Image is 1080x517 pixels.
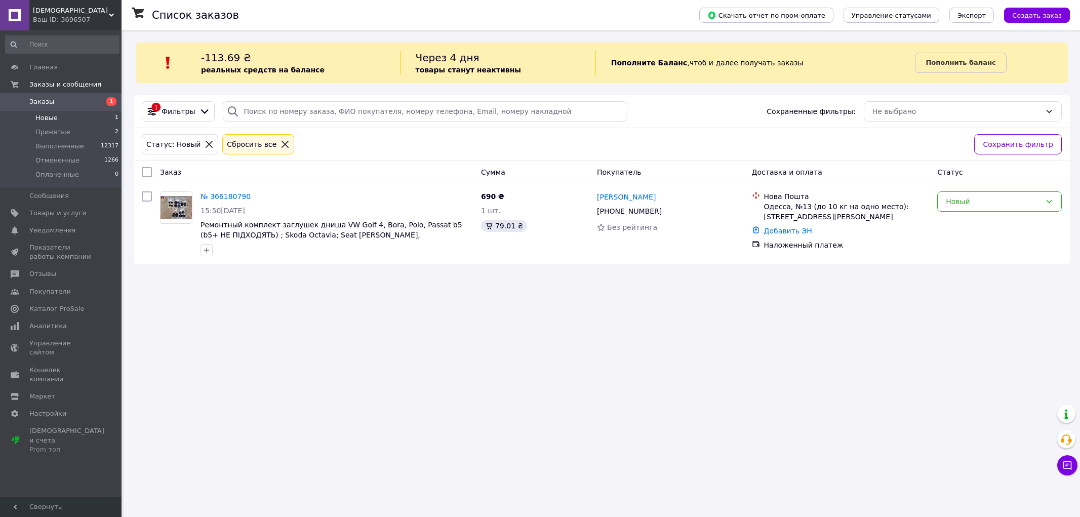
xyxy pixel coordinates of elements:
[115,128,118,137] span: 2
[481,168,505,176] span: Сумма
[29,366,94,384] span: Кошелек компании
[416,52,479,64] span: Через 4 дня
[764,202,930,222] div: Одесса, №13 (до 10 кг на одно место): [STREET_ADDRESS][PERSON_NAME]
[104,156,118,165] span: 1266
[707,11,825,20] span: Скачать отчет по пром-оплате
[29,322,67,331] span: Аналитика
[595,51,915,75] div: , чтоб и далее получать заказы
[29,426,104,454] span: [DEMOGRAPHIC_DATA] и счета
[201,66,325,74] b: реальных средств на балансе
[597,207,662,215] span: [PHONE_NUMBER]
[29,97,54,106] span: Заказы
[481,220,527,232] div: 79.01 ₴
[957,12,986,19] span: Экспорт
[915,53,1006,73] a: Пополнить баланс
[35,170,79,179] span: Оплаченные
[29,63,58,72] span: Главная
[152,9,239,21] h1: Список заказов
[1012,12,1062,19] span: Создать заказ
[29,269,56,279] span: Отзывы
[946,196,1041,207] div: Новый
[607,223,657,231] span: Без рейтинга
[767,106,855,116] span: Сохраненные фильтры:
[29,287,71,296] span: Покупатели
[597,168,642,176] span: Покупатель
[35,113,58,123] span: Новые
[29,339,94,357] span: Управление сайтом
[699,8,833,23] button: Скачать отчет по пром-оплате
[844,8,939,23] button: Управление статусами
[29,243,94,261] span: Показатели работы компании
[106,97,116,106] span: 1
[201,52,251,64] span: -113.69 ₴
[115,170,118,179] span: 0
[481,192,504,201] span: 690 ₴
[852,12,931,19] span: Управление статусами
[162,106,195,116] span: Фильтры
[223,101,627,122] input: Поиск по номеру заказа, ФИО покупателя, номеру телефона, Email, номеру накладной
[764,191,930,202] div: Нова Пошта
[101,142,118,151] span: 12317
[764,240,930,250] div: Наложенный платеж
[115,113,118,123] span: 1
[29,304,84,313] span: Каталог ProSale
[481,207,501,215] span: 1 шт.
[201,207,245,215] span: 15:50[DATE]
[29,445,104,454] div: Prom топ
[29,409,66,418] span: Настройки
[611,59,688,67] b: Пополните Баланс
[1004,8,1070,23] button: Создать заказ
[764,227,812,235] a: Добавить ЭН
[937,168,963,176] span: Статус
[160,191,192,224] a: Фото товару
[872,106,1041,117] div: Не выбрано
[160,168,181,176] span: Заказ
[33,15,122,24] div: Ваш ID: 3696507
[5,35,119,54] input: Поиск
[974,134,1062,154] button: Сохранить фильтр
[201,192,251,201] a: № 366180790
[144,139,203,150] div: Статус: Новый
[752,168,822,176] span: Доставка и оплата
[983,139,1053,150] span: Сохранить фильтр
[29,209,87,218] span: Товары и услуги
[201,221,462,249] a: Ремонтный комплект заглушек днища VW Golf 4, Bora, Polo, Passat b5 (b5+ НЕ ПІДХОДЯТЬ) ; Skoda Oct...
[161,55,176,70] img: :exclamation:
[35,128,70,137] span: Принятые
[29,191,69,201] span: Сообщения
[1057,455,1077,475] button: Чат с покупателем
[994,11,1070,19] a: Создать заказ
[29,80,101,89] span: Заказы и сообщения
[161,196,192,220] img: Фото товару
[926,59,995,66] b: Пополнить баланс
[35,142,84,151] span: Выполненные
[597,192,656,202] a: [PERSON_NAME]
[35,156,79,165] span: Отмененные
[29,226,75,235] span: Уведомления
[949,8,994,23] button: Экспорт
[416,66,521,74] b: товары станут неактивны
[33,6,109,15] span: єГараж
[225,139,278,150] div: Сбросить все
[29,392,55,401] span: Маркет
